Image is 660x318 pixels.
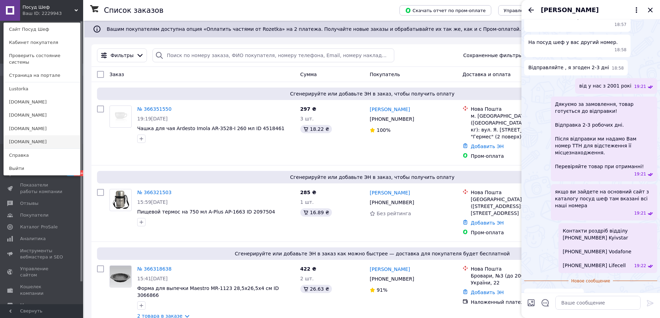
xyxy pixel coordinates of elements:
span: 285 ₴ [300,190,316,195]
button: [PERSON_NAME] [541,6,641,15]
div: Пром-оплата [471,229,568,236]
span: 297 ₴ [300,106,316,112]
span: Новое сообщение [569,278,613,284]
span: 18:58 12.10.2025 [615,47,627,53]
span: 15:59[DATE] [137,199,168,205]
a: № 366321503 [137,190,171,195]
a: Добавить ЭН [471,290,504,295]
span: Скачать отчет по пром-оплате [405,7,486,13]
span: 3 шт. [300,116,314,121]
div: 18.22 ₴ [300,125,332,133]
div: Нова Пошта [471,106,568,112]
span: Сгенерируйте или добавьте ЭН в заказ, чтобы получить оплату [100,174,645,181]
a: [DOMAIN_NAME] [4,135,80,148]
span: 100% [377,127,390,133]
button: Закрыть [646,6,654,14]
span: На посуд шеф у вас другий номер. [528,39,618,46]
span: 91% [377,287,387,293]
span: Покупатели [20,212,49,218]
div: Нова Пошта [471,189,568,196]
span: від у нас з 2001 рокі [579,82,632,90]
a: [DOMAIN_NAME] [4,109,80,122]
span: Маркет [20,302,38,308]
a: Добавить ЭН [471,220,504,226]
a: Справка [4,149,80,162]
h1: Список заказов [104,6,164,15]
span: Показатели работы компании [20,182,64,194]
a: Фото товару [109,189,132,211]
a: № 366318638 [137,266,171,272]
img: Фото товару [111,189,130,211]
span: Кошелек компании [20,284,64,296]
a: Проверить состояние системы [4,49,80,69]
span: Управление сайтом [20,266,64,278]
input: Поиск по номеру заказа, ФИО покупателя, номеру телефона, Email, номеру накладной [152,48,394,62]
span: 18:57 12.10.2025 [615,22,627,28]
div: [GEOGRAPHIC_DATA] ([STREET_ADDRESS]: вул. [STREET_ADDRESS] [471,196,568,217]
span: Аналитика [20,236,46,242]
div: Нова Пошта [471,265,568,272]
span: Посуд Шеф [23,4,74,10]
a: Выйти [4,162,80,175]
a: № 366351550 [137,106,171,112]
div: 26.63 ₴ [300,285,332,293]
a: Кабинет покупателя [4,36,80,49]
a: [DOMAIN_NAME] [4,122,80,135]
span: 19:21 12.10.2025 [634,210,646,216]
span: 19:22 12.10.2025 [634,263,646,269]
span: 19:21 12.10.2025 [634,84,646,90]
span: Вашим покупателям доступна опция «Оплатить частями от Rozetka» на 2 платежа. Получайте новые зака... [107,26,552,32]
div: [PHONE_NUMBER] [368,198,415,207]
span: Управление статусами [504,8,558,13]
span: 19:21 12.10.2025 [634,171,646,177]
span: 15:41[DATE] [137,276,168,281]
div: Пром-оплата [471,153,568,160]
span: Сгенерируйте или добавьте ЭН в заказ как можно быстрее — доставка для покупателя будет бесплатной [100,250,645,257]
a: Чашка для чая Ardesto Imola AR-3528-I 260 мл ID 4518461 [137,126,284,131]
a: [PERSON_NAME] [370,189,410,196]
span: 422 ₴ [300,266,316,272]
span: [PERSON_NAME] [541,6,599,15]
button: Назад [527,6,535,14]
img: Фото товару [110,266,131,287]
span: Дякуємо за замовлення, товар готується до відправки! Відправка 2-3 робочих дні. Після відправки м... [555,101,653,170]
div: м. [GEOGRAPHIC_DATA] ([GEOGRAPHIC_DATA].), №13 (до 10 кг): вул. Я. [STREET_ADDRESS], ТРЦ "Гермес"... [471,112,568,140]
a: Форма для выпечки Maestro MR-1123 28,5х26,5х4 см ID 3066866 [137,285,279,298]
span: якщо ви зайдете на основний сайт з каталогу посуд шеф там вказані всі наші номера [555,188,653,209]
span: Без рейтинга [377,211,411,216]
a: [PERSON_NAME] [370,106,410,113]
a: Lustorka [4,82,80,96]
img: Фото товару [110,110,131,124]
span: 1 шт. [300,199,314,205]
span: 2 шт. [300,276,314,281]
span: Сохраненные фильтры: [463,52,524,59]
a: Пищевой термос на 750 мл A-Plus AP-1663 ID 2097504 [137,209,275,215]
div: [PHONE_NUMBER] [368,274,415,284]
a: Сайт Посуд Шеф [4,23,80,36]
span: Покупатель [370,72,400,77]
div: Наложенный платеж [471,299,568,306]
span: Заказ [109,72,124,77]
a: [DOMAIN_NAME] [4,96,80,109]
span: Доставка и оплата [463,72,511,77]
span: Отзывы [20,200,38,207]
div: Ваш ID: 2229943 [23,10,52,17]
button: Управление статусами [498,5,564,16]
div: Бровари, №3 (до 200 кг): вул. Героїв України, 22 [471,272,568,286]
span: Фильтры [111,52,133,59]
div: 16.89 ₴ [300,208,332,217]
span: 18:58 12.10.2025 [612,65,624,71]
button: Открыть шаблоны ответов [541,298,550,307]
span: Сгенерируйте или добавьте ЭН в заказ, чтобы получить оплату [100,90,645,97]
button: Скачать отчет по пром-оплате [399,5,491,16]
a: Фото товару [109,106,132,128]
span: 19:19[DATE] [137,116,168,121]
a: [PERSON_NAME] [370,266,410,273]
span: Контакти роздріб відділу [PHONE_NUMBER] Kyivstar [PHONE_NUMBER] Vodafone [PHONE_NUMBER] Lifecell [563,227,631,269]
span: Каталог ProSale [20,224,58,230]
span: Відправляйте , я згоден 2-3 дні [528,64,609,71]
span: Инструменты вебмастера и SEO [20,248,64,260]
